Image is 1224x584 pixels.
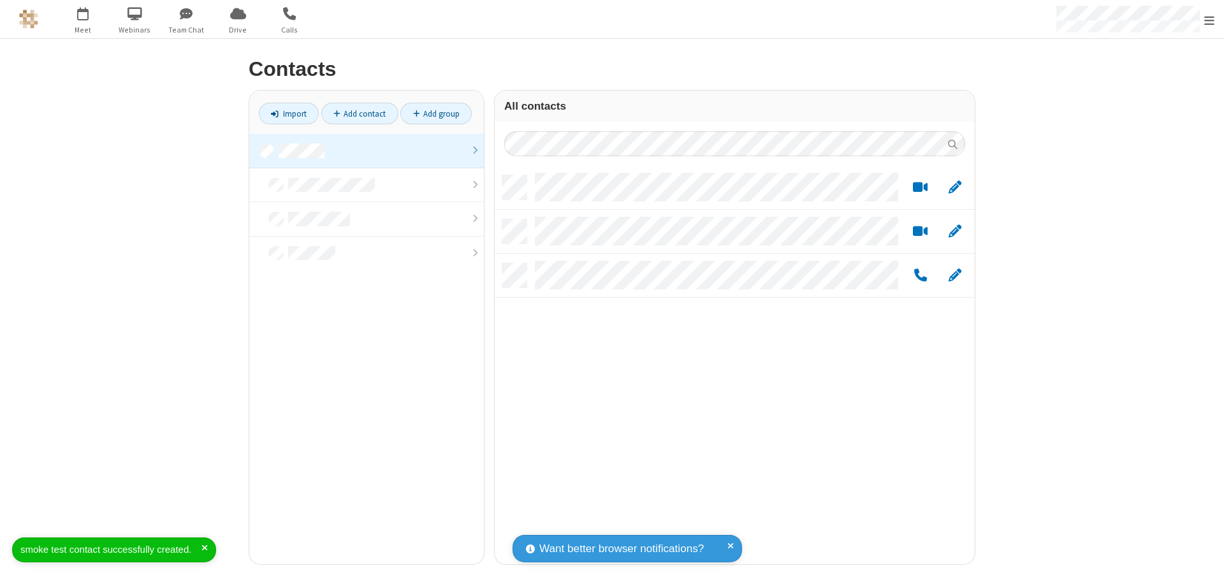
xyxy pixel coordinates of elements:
span: Team Chat [163,24,210,36]
a: Add contact [321,103,398,124]
span: Calls [266,24,314,36]
span: Webinars [111,24,159,36]
a: Add group [400,103,472,124]
button: Start a video meeting [908,180,933,196]
div: smoke test contact successfully created. [20,543,201,557]
button: Edit [942,224,967,240]
a: Import [259,103,319,124]
button: Start a video meeting [908,224,933,240]
span: Want better browser notifications? [539,541,704,557]
h3: All contacts [504,100,965,112]
button: Edit [942,180,967,196]
iframe: Chat [1192,551,1214,575]
button: Edit [942,268,967,284]
img: QA Selenium DO NOT DELETE OR CHANGE [19,10,38,29]
span: Drive [214,24,262,36]
h2: Contacts [249,58,975,80]
div: grid [495,166,975,564]
button: Call by phone [908,268,933,284]
span: Meet [59,24,107,36]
